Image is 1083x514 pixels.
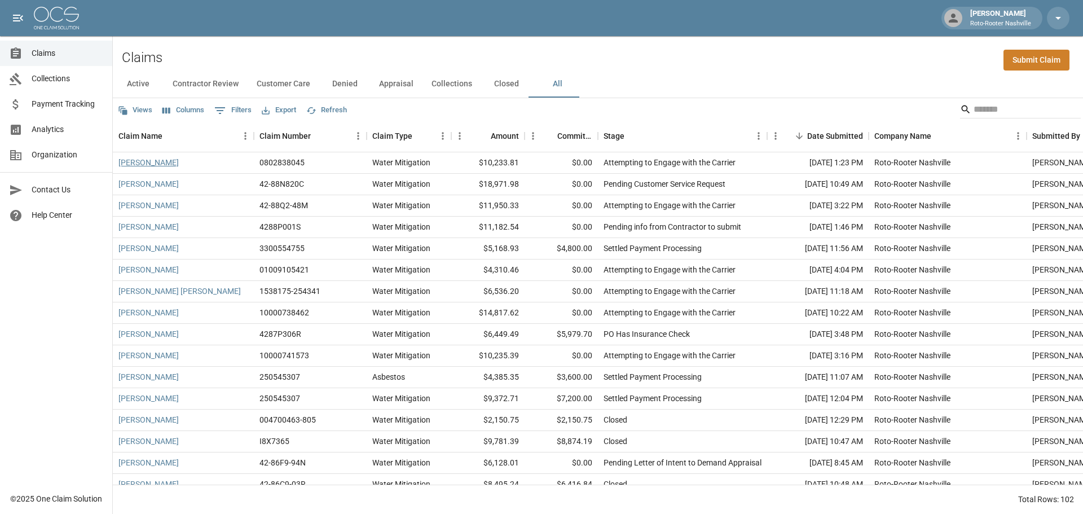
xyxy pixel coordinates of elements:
button: Sort [931,128,947,144]
div: $18,971.98 [451,174,525,195]
div: 4287P306R [259,328,301,340]
div: Attempting to Engage with the Carrier [604,157,736,168]
div: Water Mitigation [372,328,430,340]
div: Roto-Rooter Nashville [874,436,950,447]
div: Roto-Rooter Nashville [874,285,950,297]
div: Water Mitigation [372,157,430,168]
div: Pending info from Contractor to submit [604,221,741,232]
div: [DATE] 12:29 PM [767,410,869,431]
div: Roto-Rooter Nashville [874,371,950,383]
div: $0.00 [525,345,598,367]
button: Sort [541,128,557,144]
div: 1538175-254341 [259,285,320,297]
div: [DATE] 10:47 AM [767,431,869,453]
div: $0.00 [525,195,598,217]
div: 10000738462 [259,307,309,318]
div: Water Mitigation [372,478,430,490]
div: [DATE] 1:46 PM [767,217,869,238]
div: Roto-Rooter Nashville [874,178,950,190]
div: Committed Amount [557,120,592,152]
button: Sort [162,128,178,144]
div: Water Mitigation [372,285,430,297]
div: $9,372.71 [451,388,525,410]
div: $5,168.93 [451,238,525,260]
button: Menu [767,128,784,144]
div: 4288P001S [259,221,301,232]
div: [DATE] 11:07 AM [767,367,869,388]
div: Water Mitigation [372,243,430,254]
div: Roto-Rooter Nashville [874,328,950,340]
button: Collections [422,71,481,98]
div: Submitted By [1032,120,1080,152]
div: Water Mitigation [372,264,430,275]
div: $4,385.35 [451,367,525,388]
div: 01009105421 [259,264,309,275]
div: Settled Payment Processing [604,393,702,404]
button: Menu [350,128,367,144]
div: Roto-Rooter Nashville [874,307,950,318]
span: Collections [32,73,103,85]
div: 10000741573 [259,350,309,361]
div: Claim Name [118,120,162,152]
button: Export [259,102,299,119]
button: Active [113,71,164,98]
button: Menu [525,128,541,144]
div: Settled Payment Processing [604,371,702,383]
button: Closed [481,71,532,98]
div: $6,128.01 [451,453,525,474]
a: [PERSON_NAME] [118,393,179,404]
div: Claim Number [254,120,367,152]
div: $2,150.75 [525,410,598,431]
button: Sort [475,128,491,144]
button: Menu [1010,128,1027,144]
button: Menu [451,128,468,144]
div: Water Mitigation [372,457,430,468]
button: Customer Care [248,71,319,98]
button: Select columns [160,102,207,119]
div: [DATE] 12:04 PM [767,388,869,410]
div: $6,449.49 [451,324,525,345]
a: [PERSON_NAME] [118,371,179,383]
div: Search [960,100,1081,121]
div: $8,874.19 [525,431,598,453]
div: Water Mitigation [372,393,430,404]
div: Closed [604,414,627,425]
a: [PERSON_NAME] [118,414,179,425]
div: Claim Number [259,120,311,152]
div: Water Mitigation [372,414,430,425]
div: $6,536.20 [451,281,525,302]
div: Roto-Rooter Nashville [874,478,950,490]
div: Attempting to Engage with the Carrier [604,307,736,318]
div: Roto-Rooter Nashville [874,200,950,211]
div: [DATE] 10:49 AM [767,174,869,195]
div: $7,200.00 [525,388,598,410]
div: [DATE] 3:22 PM [767,195,869,217]
div: Stage [598,120,767,152]
div: 3300554755 [259,243,305,254]
button: Menu [237,128,254,144]
div: 250545307 [259,371,300,383]
div: [PERSON_NAME] [966,8,1036,28]
span: Claims [32,47,103,59]
a: [PERSON_NAME] [118,200,179,211]
p: Roto-Rooter Nashville [970,19,1031,29]
div: $0.00 [525,453,598,474]
div: Water Mitigation [372,350,430,361]
span: Contact Us [32,184,103,196]
a: Submit Claim [1003,50,1069,71]
div: Roto-Rooter Nashville [874,350,950,361]
div: [DATE] 11:18 AM [767,281,869,302]
div: [DATE] 8:45 AM [767,453,869,474]
div: Settled Payment Processing [604,243,702,254]
div: $0.00 [525,281,598,302]
div: Closed [604,436,627,447]
h2: Claims [122,50,162,66]
button: Appraisal [370,71,422,98]
div: $9,781.39 [451,431,525,453]
div: [DATE] 10:48 AM [767,474,869,495]
div: $11,950.33 [451,195,525,217]
span: Analytics [32,124,103,135]
div: 250545307 [259,393,300,404]
div: $0.00 [525,152,598,174]
div: Roto-Rooter Nashville [874,264,950,275]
